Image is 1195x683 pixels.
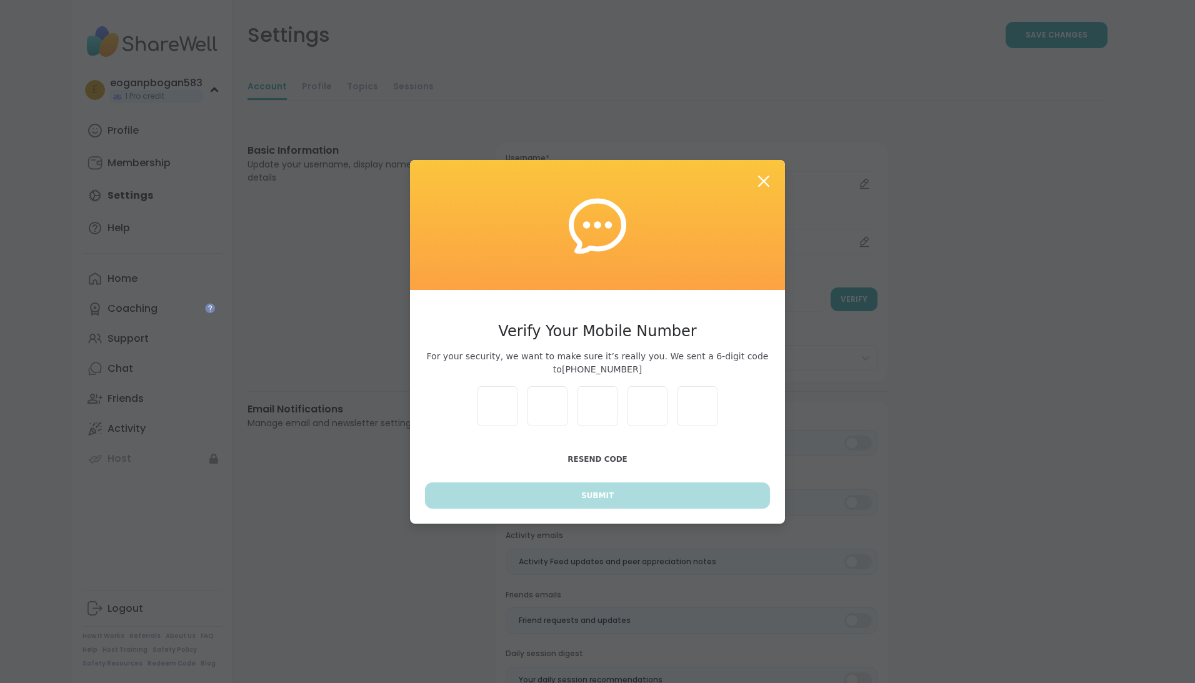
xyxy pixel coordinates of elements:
[205,303,215,313] iframe: Spotlight
[425,482,770,509] button: Submit
[425,320,770,342] h3: Verify Your Mobile Number
[567,455,627,464] span: Resend Code
[425,446,770,472] button: Resend Code
[425,350,770,376] span: For your security, we want to make sure it’s really you. We sent a 6-digit code to [PHONE_NUMBER]
[581,490,614,501] span: Submit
